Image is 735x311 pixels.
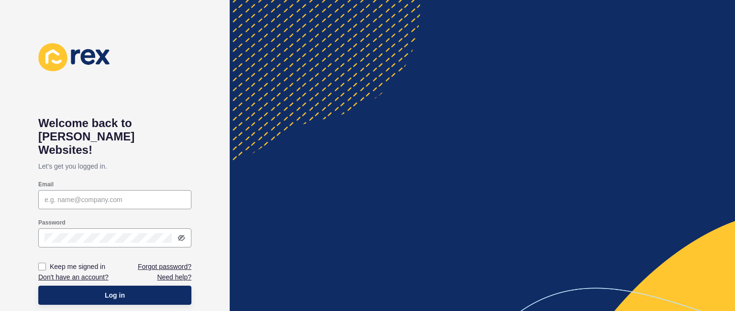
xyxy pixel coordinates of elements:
label: Email [38,181,54,188]
a: Don't have an account? [38,272,109,282]
input: e.g. name@company.com [45,195,185,204]
a: Forgot password? [138,262,191,271]
button: Log in [38,286,191,305]
span: Log in [105,290,125,300]
h1: Welcome back to [PERSON_NAME] Websites! [38,117,191,157]
label: Password [38,219,66,226]
a: Need help? [157,272,191,282]
label: Keep me signed in [50,262,105,271]
p: Let's get you logged in. [38,157,191,176]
